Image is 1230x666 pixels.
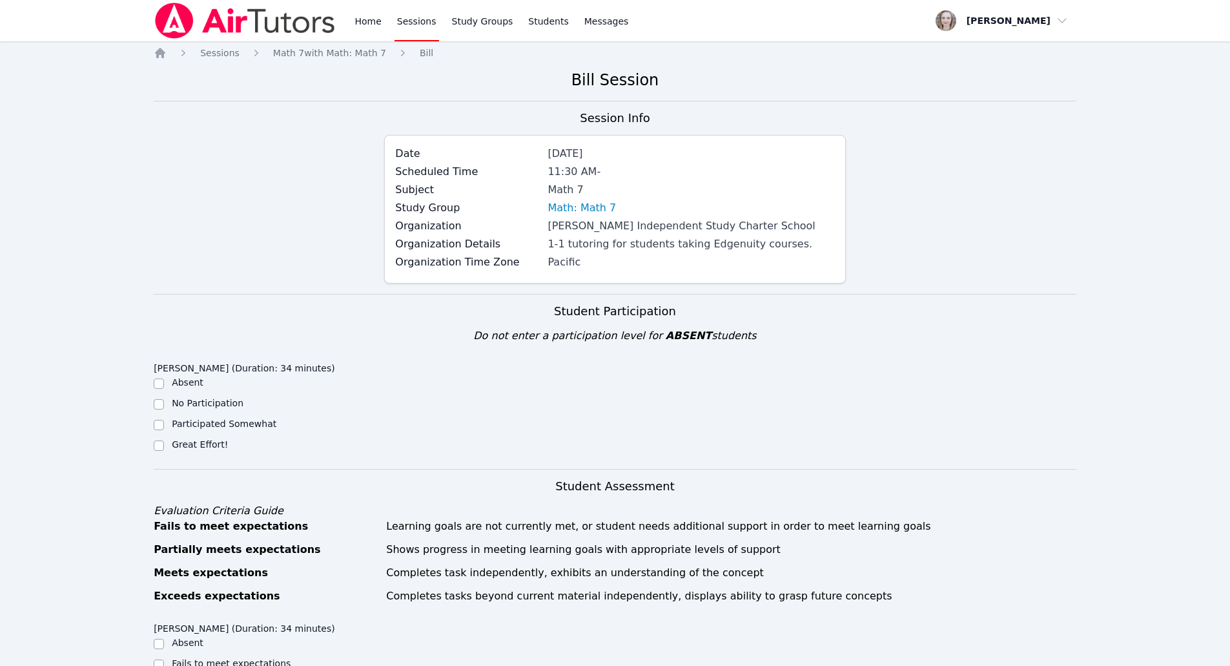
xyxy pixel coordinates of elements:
label: Absent [172,638,203,648]
span: Messages [584,15,629,28]
label: Subject [395,182,540,198]
div: Do not enter a participation level for students [154,328,1076,344]
div: Evaluation Criteria Guide [154,503,1076,519]
div: [DATE] [548,146,834,161]
div: Pacific [548,255,834,270]
label: Organization [395,218,540,234]
div: Shows progress in meeting learning goals with appropriate levels of support [386,542,1076,557]
label: Great Effort! [172,439,228,450]
nav: Breadcrumb [154,47,1076,59]
span: Sessions [200,48,240,58]
legend: [PERSON_NAME] (Duration: 34 minutes) [154,617,335,636]
a: Math: Math 7 [548,200,616,216]
h3: Student Assessment [154,477,1076,495]
label: Organization Details [395,236,540,252]
h3: Session Info [580,109,650,127]
label: Scheduled Time [395,164,540,180]
label: Date [395,146,540,161]
div: [PERSON_NAME] Independent Study Charter School [548,218,834,234]
div: Partially meets expectations [154,542,378,557]
h2: Bill Session [154,70,1076,90]
img: Air Tutors [154,3,336,39]
div: 1-1 tutoring for students taking Edgenuity courses. [548,236,834,252]
div: Completes tasks beyond current material independently, displays ability to grasp future concepts [386,588,1076,604]
div: Exceeds expectations [154,588,378,604]
div: Meets expectations [154,565,378,581]
span: ABSENT [666,329,712,342]
a: Math 7with Math: Math 7 [273,47,386,59]
div: Fails to meet expectations [154,519,378,534]
legend: [PERSON_NAME] (Duration: 34 minutes) [154,357,335,376]
a: Sessions [200,47,240,59]
a: Bill [420,47,433,59]
label: Absent [172,377,203,388]
label: No Participation [172,398,243,408]
label: Participated Somewhat [172,419,276,429]
span: Math 7 with Math: Math 7 [273,48,386,58]
div: Learning goals are not currently met, or student needs additional support in order to meet learni... [386,519,1076,534]
h3: Student Participation [154,302,1076,320]
span: Bill [420,48,433,58]
div: Completes task independently, exhibits an understanding of the concept [386,565,1076,581]
div: 11:30 AM - [548,164,834,180]
label: Study Group [395,200,540,216]
label: Organization Time Zone [395,255,540,270]
div: Math 7 [548,182,834,198]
